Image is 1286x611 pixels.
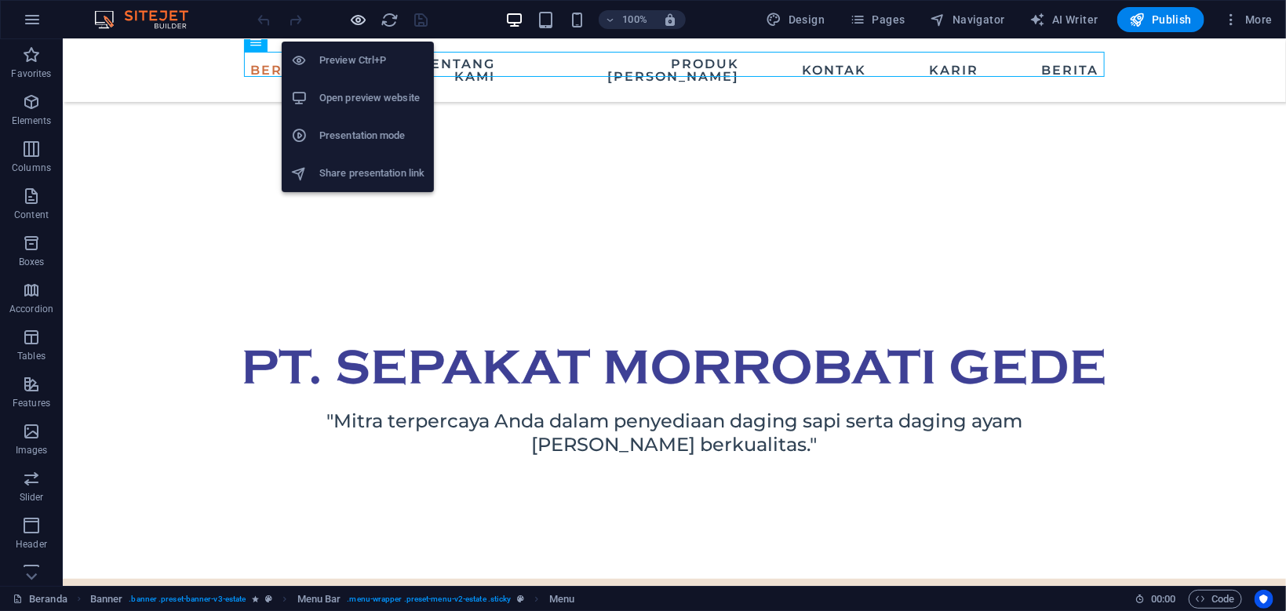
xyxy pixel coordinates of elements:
button: More [1217,7,1279,32]
h6: Preview Ctrl+P [319,51,424,70]
h6: 100% [622,10,647,29]
button: Code [1189,590,1242,609]
button: 100% [599,10,654,29]
p: Tables [17,350,46,362]
p: Content [14,209,49,221]
i: On resize automatically adjust zoom level to fit chosen device. [663,13,677,27]
h6: Share presentation link [319,164,424,183]
span: Pages [850,12,905,27]
button: Usercentrics [1255,590,1273,609]
p: Boxes [19,256,45,268]
div: Design (Ctrl+Alt+Y) [760,7,832,32]
span: Click to select. Double-click to edit [549,590,574,609]
span: 00 00 [1151,590,1175,609]
p: Images [16,444,48,456]
i: Reload page [381,11,399,29]
button: Navigator [924,7,1011,32]
h6: Presentation mode [319,126,424,145]
span: Click to select. Double-click to edit [90,590,123,609]
a: Click to cancel selection. Double-click to open Pages [13,590,67,609]
button: reload [381,10,399,29]
span: Publish [1130,12,1192,27]
img: Editor Logo [90,10,208,29]
h6: Open preview website [319,89,424,107]
button: Publish [1117,7,1204,32]
p: Header [16,538,47,551]
p: Features [13,397,50,409]
span: Design [767,12,825,27]
p: Favorites [11,67,51,80]
nav: breadcrumb [90,590,574,609]
span: AI Writer [1030,12,1098,27]
span: Click to select. Double-click to edit [297,590,341,609]
span: . menu-wrapper .preset-menu-v2-estate .sticky [347,590,511,609]
span: : [1162,593,1164,605]
h6: Session time [1135,590,1176,609]
span: . banner .preset-banner-v3-estate [129,590,246,609]
p: Elements [12,115,52,127]
button: Pages [843,7,911,32]
p: Accordion [9,303,53,315]
i: Element contains an animation [252,595,259,603]
p: Columns [12,162,51,174]
i: This element is a customizable preset [265,595,272,603]
span: Code [1196,590,1235,609]
button: Design [760,7,832,32]
span: More [1223,12,1273,27]
i: This element is a customizable preset [518,595,525,603]
button: AI Writer [1024,7,1105,32]
p: Slider [20,491,44,504]
span: Navigator [931,12,1005,27]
